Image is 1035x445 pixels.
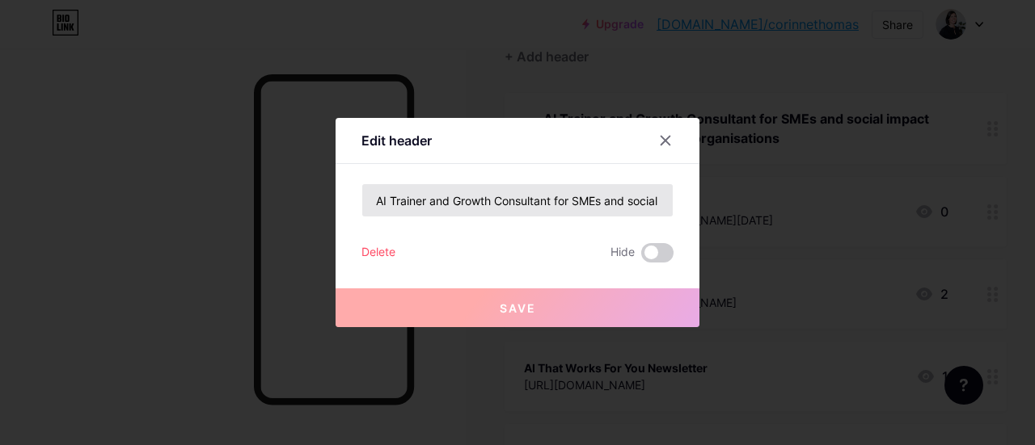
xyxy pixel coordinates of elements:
[362,184,673,216] input: Title
[500,301,536,315] span: Save
[336,288,699,327] button: Save
[361,243,395,262] div: Delete
[610,243,635,262] span: Hide
[361,131,432,150] div: Edit header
